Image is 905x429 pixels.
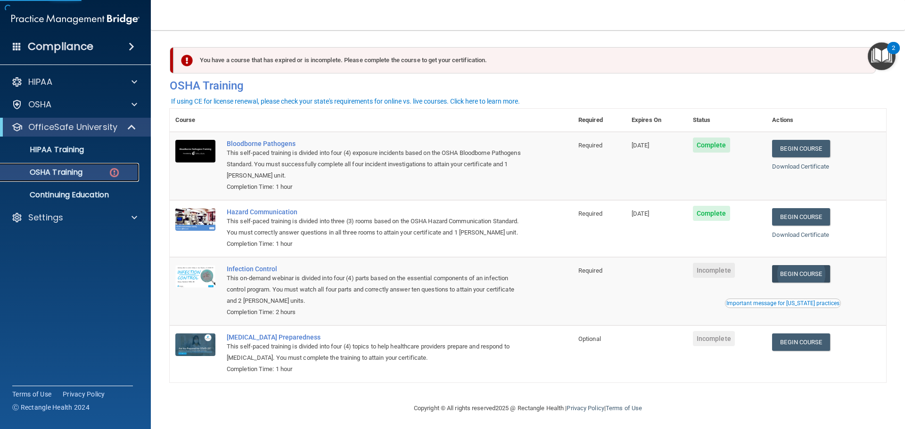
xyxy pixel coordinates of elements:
span: Complete [693,138,730,153]
a: Infection Control [227,265,526,273]
div: You have a course that has expired or is incomplete. Please complete the course to get your certi... [173,47,876,73]
a: [MEDICAL_DATA] Preparedness [227,333,526,341]
h4: OSHA Training [170,79,886,92]
a: Download Certificate [772,231,829,238]
th: Expires On [626,109,687,132]
span: Required [578,267,602,274]
p: Settings [28,212,63,223]
div: This self-paced training is divided into four (4) topics to help healthcare providers prepare and... [227,341,526,364]
h4: Compliance [28,40,93,53]
a: Privacy Policy [567,405,604,412]
span: Optional [578,335,601,342]
span: [DATE] [632,142,650,149]
a: HIPAA [11,76,137,88]
div: Completion Time: 1 hour [227,238,526,250]
th: Actions [766,109,886,132]
p: OSHA [28,99,52,110]
div: This self-paced training is divided into four (4) exposure incidents based on the OSHA Bloodborne... [227,147,526,181]
a: Terms of Use [606,405,642,412]
p: HIPAA Training [6,145,84,154]
p: HIPAA [28,76,52,88]
div: 2 [892,48,895,60]
span: [DATE] [632,210,650,217]
div: Completion Time: 1 hour [227,181,526,193]
span: Complete [693,206,730,221]
button: If using CE for license renewal, please check your state's requirements for online vs. live cours... [170,97,521,106]
img: danger-circle.6113f641.png [108,167,120,178]
th: Status [687,109,767,132]
a: Begin Course [772,265,830,283]
div: Copyright © All rights reserved 2025 @ Rectangle Health | | [356,393,700,423]
button: Read this if you are a dental practitioner in the state of CA [725,299,841,308]
div: Completion Time: 2 hours [227,307,526,318]
a: Begin Course [772,140,830,157]
p: Continuing Education [6,190,135,200]
p: OSHA Training [6,168,82,177]
div: This on-demand webinar is divided into four (4) parts based on the essential components of an inf... [227,273,526,307]
th: Course [170,109,221,132]
a: Begin Course [772,333,830,351]
button: Open Resource Center, 2 new notifications [868,42,896,70]
th: Required [573,109,626,132]
div: If using CE for license renewal, please check your state's requirements for online vs. live cours... [171,98,520,105]
a: Bloodborne Pathogens [227,140,526,147]
a: Begin Course [772,208,830,226]
a: Terms of Use [12,389,51,399]
a: Download Certificate [772,163,829,170]
div: Important message for [US_STATE] practices [726,300,839,306]
a: OSHA [11,99,137,110]
a: Settings [11,212,137,223]
a: OfficeSafe University [11,121,137,133]
span: Incomplete [693,263,735,278]
p: OfficeSafe University [28,121,117,133]
span: Ⓒ Rectangle Health 2024 [12,403,90,412]
span: Required [578,210,602,217]
span: Required [578,142,602,149]
div: Completion Time: 1 hour [227,364,526,375]
span: Incomplete [693,331,735,346]
img: PMB logo [11,10,140,29]
div: This self-paced training is divided into three (3) rooms based on the OSHA Hazard Communication S... [227,216,526,238]
img: exclamation-circle-solid-danger.72ef9ffc.png [181,55,193,66]
a: Hazard Communication [227,208,526,216]
a: Privacy Policy [63,389,105,399]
